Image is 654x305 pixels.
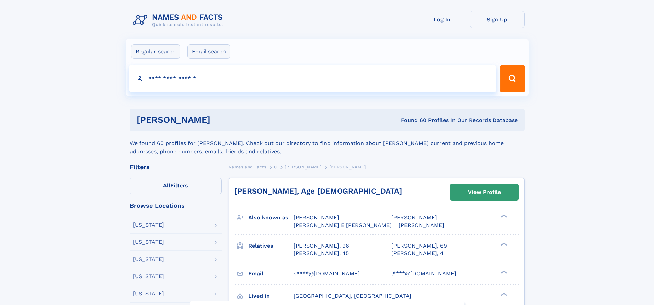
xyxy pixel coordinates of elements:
[294,250,349,257] a: [PERSON_NAME], 45
[499,214,507,218] div: ❯
[294,214,339,221] span: [PERSON_NAME]
[391,242,447,250] a: [PERSON_NAME], 69
[468,184,501,200] div: View Profile
[415,11,470,28] a: Log In
[285,165,321,170] span: [PERSON_NAME]
[129,65,497,92] input: search input
[470,11,525,28] a: Sign Up
[234,187,402,195] a: [PERSON_NAME], Age [DEMOGRAPHIC_DATA]
[294,222,392,228] span: [PERSON_NAME] E [PERSON_NAME]
[248,240,294,252] h3: Relatives
[187,44,230,59] label: Email search
[137,116,306,124] h1: [PERSON_NAME]
[274,163,277,171] a: C
[130,203,222,209] div: Browse Locations
[130,178,222,194] label: Filters
[248,268,294,280] h3: Email
[399,222,444,228] span: [PERSON_NAME]
[285,163,321,171] a: [PERSON_NAME]
[130,11,229,30] img: Logo Names and Facts
[131,44,180,59] label: Regular search
[248,212,294,224] h3: Also known as
[499,292,507,296] div: ❯
[163,182,170,189] span: All
[229,163,266,171] a: Names and Facts
[391,214,437,221] span: [PERSON_NAME]
[274,165,277,170] span: C
[294,242,349,250] a: [PERSON_NAME], 96
[133,291,164,296] div: [US_STATE]
[294,293,411,299] span: [GEOGRAPHIC_DATA], [GEOGRAPHIC_DATA]
[500,65,525,92] button: Search Button
[130,164,222,170] div: Filters
[133,222,164,228] div: [US_STATE]
[450,184,518,200] a: View Profile
[306,117,518,124] div: Found 60 Profiles In Our Records Database
[329,165,366,170] span: [PERSON_NAME]
[499,270,507,274] div: ❯
[248,290,294,302] h3: Lived in
[133,257,164,262] div: [US_STATE]
[499,242,507,246] div: ❯
[130,131,525,156] div: We found 60 profiles for [PERSON_NAME]. Check out our directory to find information about [PERSON...
[133,274,164,279] div: [US_STATE]
[133,239,164,245] div: [US_STATE]
[391,250,446,257] a: [PERSON_NAME], 41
